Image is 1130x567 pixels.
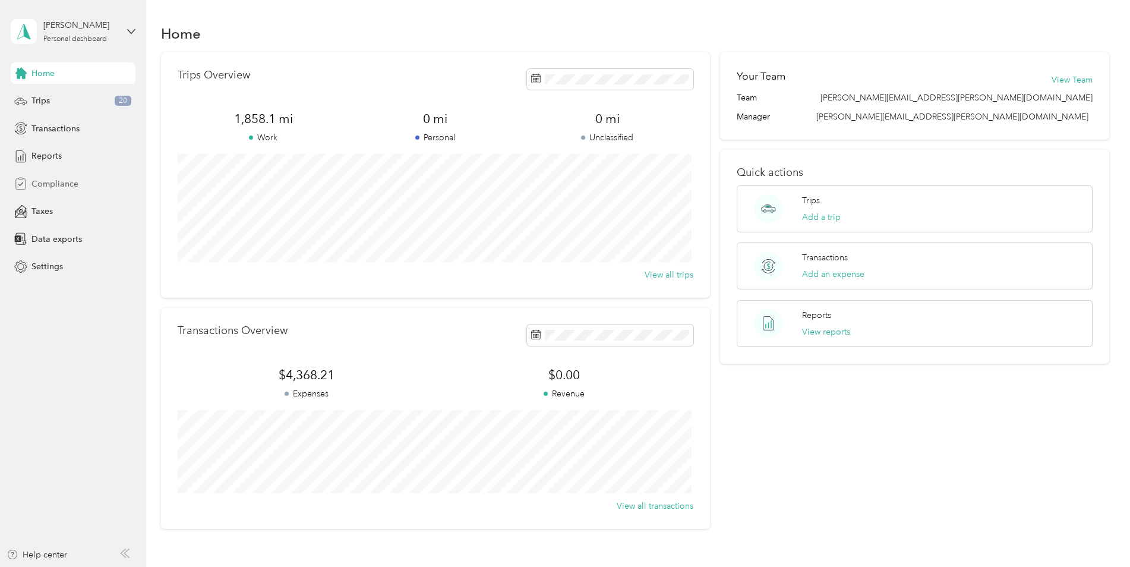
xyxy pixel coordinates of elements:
[349,111,521,127] span: 0 mi
[178,325,288,337] p: Transactions Overview
[802,194,820,207] p: Trips
[31,260,63,273] span: Settings
[7,549,67,561] button: Help center
[435,388,693,400] p: Revenue
[617,500,693,512] button: View all transactions
[178,367,435,383] span: $4,368.21
[802,309,831,322] p: Reports
[522,111,693,127] span: 0 mi
[522,131,693,144] p: Unclassified
[178,131,349,144] p: Work
[1063,500,1130,567] iframe: Everlance-gr Chat Button Frame
[820,92,1093,104] span: [PERSON_NAME][EMAIL_ADDRESS][PERSON_NAME][DOMAIN_NAME]
[435,367,693,383] span: $0.00
[737,111,770,123] span: Manager
[115,96,131,106] span: 20
[802,268,864,281] button: Add an expense
[645,269,693,281] button: View all trips
[31,233,82,245] span: Data exports
[178,111,349,127] span: 1,858.1 mi
[737,69,785,84] h2: Your Team
[737,92,757,104] span: Team
[161,27,201,40] h1: Home
[1052,74,1093,86] button: View Team
[31,205,53,218] span: Taxes
[802,251,848,264] p: Transactions
[349,131,521,144] p: Personal
[31,178,78,190] span: Compliance
[31,67,55,80] span: Home
[802,326,850,338] button: View reports
[802,211,841,223] button: Add a trip
[816,112,1088,122] span: [PERSON_NAME][EMAIL_ADDRESS][PERSON_NAME][DOMAIN_NAME]
[43,19,118,31] div: [PERSON_NAME]
[737,166,1093,179] p: Quick actions
[31,150,62,162] span: Reports
[178,69,250,81] p: Trips Overview
[31,94,50,107] span: Trips
[178,388,435,400] p: Expenses
[43,36,107,43] div: Personal dashboard
[31,122,80,135] span: Transactions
